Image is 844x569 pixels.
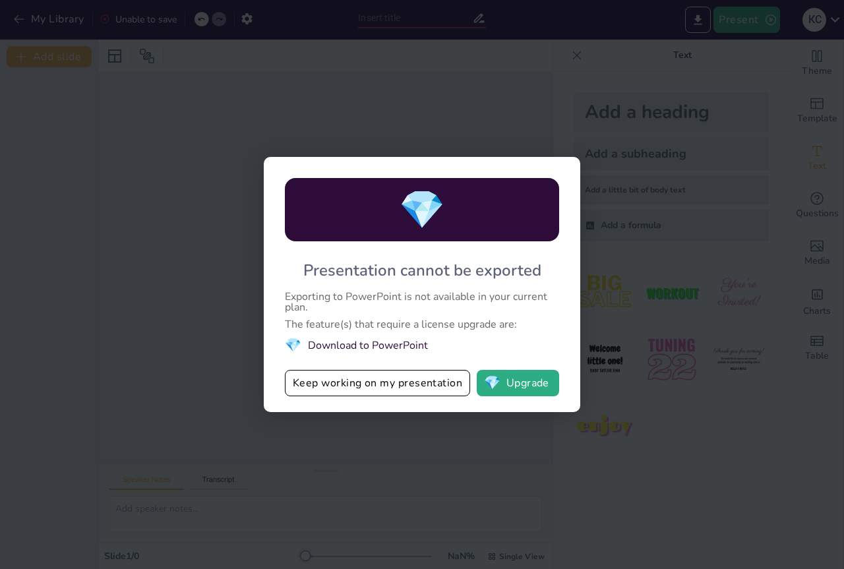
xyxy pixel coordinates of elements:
[399,185,445,235] span: diamond
[285,370,470,396] button: Keep working on my presentation
[285,291,559,313] div: Exporting to PowerPoint is not available in your current plan.
[477,370,559,396] button: diamondUpgrade
[285,336,301,354] span: diamond
[484,376,500,390] span: diamond
[303,260,541,281] div: Presentation cannot be exported
[285,319,559,330] div: The feature(s) that require a license upgrade are:
[285,336,559,354] li: Download to PowerPoint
